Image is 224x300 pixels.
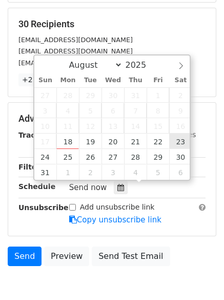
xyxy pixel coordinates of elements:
[34,164,57,180] span: August 31, 2025
[124,87,147,103] span: July 31, 2025
[101,164,124,180] span: September 3, 2025
[56,87,79,103] span: July 28, 2025
[124,134,147,149] span: August 21, 2025
[169,77,192,84] span: Sat
[147,87,169,103] span: August 1, 2025
[147,103,169,118] span: August 8, 2025
[18,131,53,139] strong: Tracking
[169,87,192,103] span: August 2, 2025
[80,202,155,213] label: Add unsubscribe link
[123,60,159,70] input: Year
[79,87,101,103] span: July 29, 2025
[18,203,69,212] strong: Unsubscribe
[147,134,169,149] span: August 22, 2025
[18,73,62,86] a: +27 more
[169,134,192,149] span: August 23, 2025
[44,247,89,266] a: Preview
[34,87,57,103] span: July 27, 2025
[101,103,124,118] span: August 6, 2025
[18,18,206,30] h5: 30 Recipients
[18,36,133,44] small: [EMAIL_ADDRESS][DOMAIN_NAME]
[56,134,79,149] span: August 18, 2025
[56,149,79,164] span: August 25, 2025
[18,113,206,124] h5: Advanced
[18,47,133,55] small: [EMAIL_ADDRESS][DOMAIN_NAME]
[56,103,79,118] span: August 4, 2025
[18,163,45,171] strong: Filters
[124,164,147,180] span: September 4, 2025
[92,247,170,266] a: Send Test Email
[69,183,107,192] span: Send now
[79,77,101,84] span: Tue
[56,77,79,84] span: Mon
[101,87,124,103] span: July 30, 2025
[34,118,57,134] span: August 10, 2025
[79,149,101,164] span: August 26, 2025
[173,251,224,300] iframe: Chat Widget
[169,164,192,180] span: September 6, 2025
[18,59,133,67] small: [EMAIL_ADDRESS][DOMAIN_NAME]
[169,118,192,134] span: August 16, 2025
[101,134,124,149] span: August 20, 2025
[147,118,169,134] span: August 15, 2025
[147,164,169,180] span: September 5, 2025
[69,215,161,224] a: Copy unsubscribe link
[124,103,147,118] span: August 7, 2025
[79,134,101,149] span: August 19, 2025
[79,118,101,134] span: August 12, 2025
[79,103,101,118] span: August 5, 2025
[8,247,42,266] a: Send
[169,149,192,164] span: August 30, 2025
[124,77,147,84] span: Thu
[56,118,79,134] span: August 11, 2025
[169,103,192,118] span: August 9, 2025
[101,77,124,84] span: Wed
[34,134,57,149] span: August 17, 2025
[18,182,55,191] strong: Schedule
[147,77,169,84] span: Fri
[147,149,169,164] span: August 29, 2025
[124,118,147,134] span: August 14, 2025
[101,149,124,164] span: August 27, 2025
[34,149,57,164] span: August 24, 2025
[124,149,147,164] span: August 28, 2025
[34,103,57,118] span: August 3, 2025
[79,164,101,180] span: September 2, 2025
[101,118,124,134] span: August 13, 2025
[56,164,79,180] span: September 1, 2025
[34,77,57,84] span: Sun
